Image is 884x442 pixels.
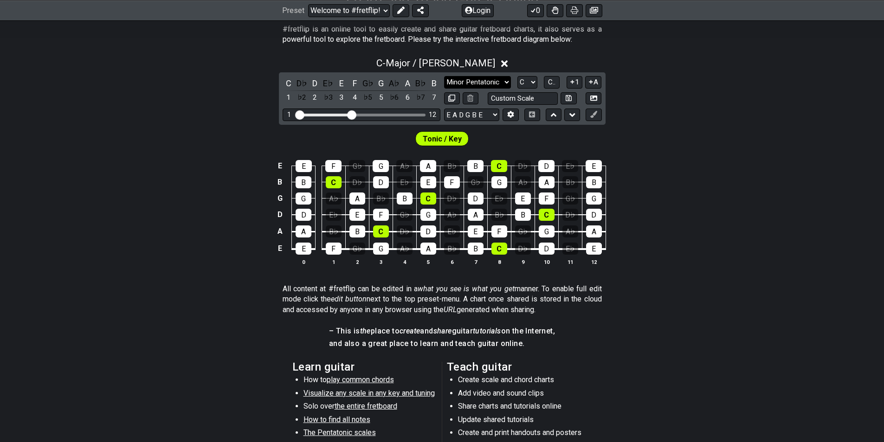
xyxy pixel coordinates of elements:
div: toggle pitch class [428,77,440,90]
div: D♭ [515,243,531,255]
li: Solo over [303,401,436,414]
th: 8 [487,257,511,267]
td: D [274,206,285,223]
select: Preset [308,4,390,17]
div: C [420,192,436,205]
em: the [360,327,371,335]
div: toggle scale degree [415,91,427,104]
div: B♭ [326,225,342,237]
div: toggle pitch class [322,77,334,90]
div: G [586,192,602,205]
div: G♭ [349,243,365,255]
div: E♭ [562,160,578,172]
li: How to [303,375,436,388]
div: A♭ [397,243,413,255]
em: tutorials [473,327,501,335]
div: F [326,243,342,255]
div: A♭ [396,160,413,172]
div: G [539,225,555,237]
button: 0 [527,4,544,17]
div: A [349,192,365,205]
div: toggle pitch class [283,77,295,90]
button: Toggle Dexterity for all fretkits [547,4,563,17]
td: A [274,223,285,240]
div: F [444,176,460,188]
div: E [296,243,311,255]
h2: Teach guitar [447,362,592,372]
h4: – This is place to and guitar on the Internet, [329,326,555,336]
em: URL [444,305,457,314]
div: E [296,160,312,172]
div: G♭ [397,209,413,221]
div: D♭ [444,192,460,205]
div: A [539,176,555,188]
div: Visible fret range [283,109,440,121]
div: toggle scale degree [283,91,295,104]
div: toggle pitch class [362,77,374,90]
div: B♭ [444,243,460,255]
li: Create and print handouts and posters [458,428,590,441]
div: A♭ [515,176,531,188]
em: edit button [331,295,367,303]
select: Tonic/Root [517,76,537,89]
div: toggle pitch class [375,77,387,90]
div: B♭ [444,160,460,172]
button: Print [566,4,583,17]
div: E♭ [397,176,413,188]
button: Copy [444,92,460,105]
span: How to find all notes [303,415,370,424]
div: G [296,192,311,205]
div: B [515,209,531,221]
div: G♭ [515,225,531,237]
li: Create scale and chord charts [458,375,590,388]
div: toggle scale degree [336,91,348,104]
div: B [468,243,484,255]
div: G [420,209,436,221]
div: toggle scale degree [428,91,440,104]
button: Move down [564,109,580,121]
div: G [491,176,507,188]
button: Create image [586,4,602,17]
div: E [586,160,602,172]
div: B [349,225,365,237]
button: C.. [544,76,560,89]
td: B [274,174,285,190]
div: E [349,209,365,221]
div: F [325,160,342,172]
button: A [585,76,601,89]
button: Create Image [586,92,601,105]
td: E [274,158,285,174]
th: 5 [416,257,440,267]
th: 7 [464,257,487,267]
div: D [586,209,602,221]
div: E♭ [444,225,460,237]
th: 10 [535,257,558,267]
li: Update shared tutorials [458,415,590,428]
div: E [515,192,531,205]
div: toggle scale degree [322,91,334,104]
button: 1 [567,76,582,89]
div: B♭ [373,192,389,205]
button: Store user defined scale [561,92,576,105]
div: G♭ [562,192,578,205]
div: A [296,225,311,237]
li: Add video and sound clips [458,388,590,401]
div: A [420,243,436,255]
div: A♭ [326,192,342,205]
span: Preset [282,6,304,15]
em: what you see is what you get [418,284,515,293]
div: A♭ [562,225,578,237]
th: 11 [558,257,582,267]
span: play common chords [327,375,394,384]
td: G [274,190,285,206]
div: toggle scale degree [296,91,308,104]
span: C - Major / [PERSON_NAME] [376,58,495,69]
div: toggle scale degree [375,91,387,104]
div: G [373,160,389,172]
button: Delete [463,92,478,105]
div: toggle pitch class [388,77,400,90]
div: toggle pitch class [348,77,361,90]
div: D [420,225,436,237]
h4: and also a great place to learn and teach guitar online. [329,339,555,349]
button: Edit Preset [393,4,409,17]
